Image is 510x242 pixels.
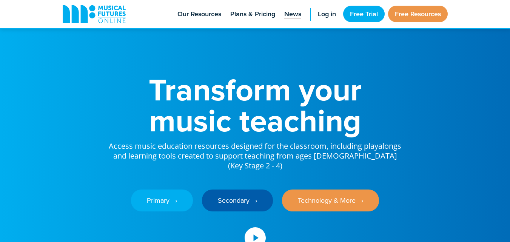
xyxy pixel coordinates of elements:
[230,9,275,19] span: Plans & Pricing
[177,9,221,19] span: Our Resources
[202,190,273,211] a: Secondary ‎‏‏‎ ‎ ›
[131,190,193,211] a: Primary ‎‏‏‎ ‎ ›
[284,9,301,19] span: News
[108,74,402,136] h1: Transform your music teaching
[318,9,336,19] span: Log in
[343,6,385,22] a: Free Trial
[282,190,379,211] a: Technology & More ‎‏‏‎ ‎ ›
[108,136,402,171] p: Access music education resources designed for the classroom, including playalongs and learning to...
[388,6,448,22] a: Free Resources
